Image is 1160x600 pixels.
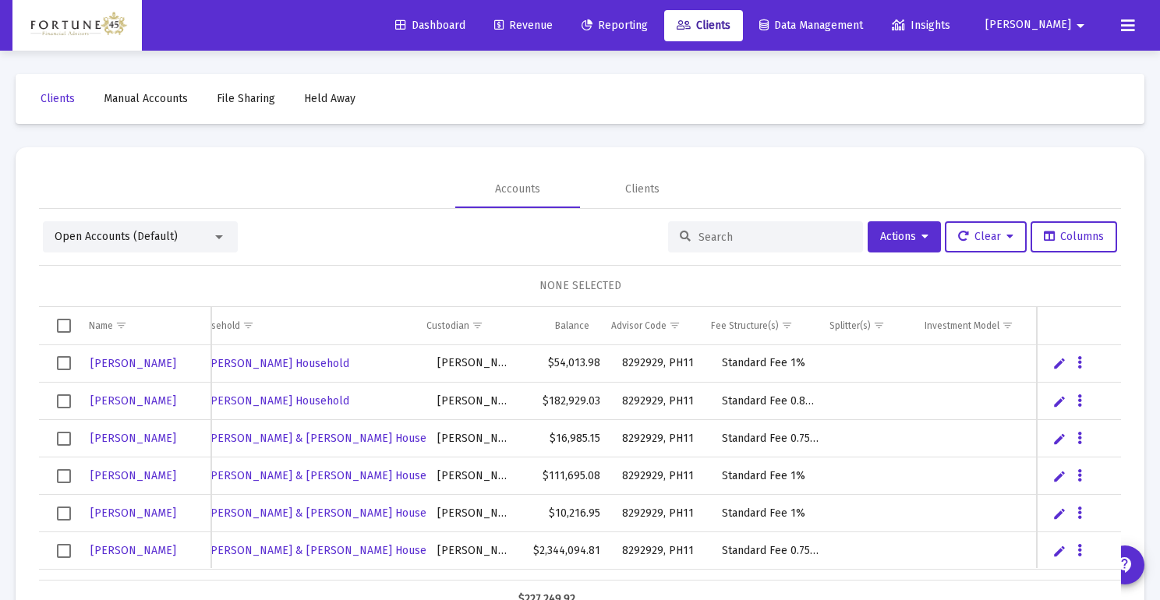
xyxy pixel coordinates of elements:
td: Column Splitter(s) [819,307,914,344]
td: 8292929, PH11 [611,345,711,383]
a: [PERSON_NAME] & [PERSON_NAME] Household [205,539,451,562]
td: Column Investment Model [914,307,1038,344]
a: Data Management [747,10,875,41]
button: Actions [868,221,941,252]
div: Select all [57,319,71,333]
button: Clear [945,221,1027,252]
span: Actions [880,230,928,243]
div: Clients [625,182,660,197]
div: Fee Structure(s) [711,319,779,332]
td: Standard Fee 1% [711,495,829,532]
td: Column Fee Structure(s) [700,307,819,344]
td: Column Balance [507,307,600,344]
td: Standard Fee 1% [711,457,829,495]
input: Search [698,231,851,244]
a: [PERSON_NAME] Household [205,390,351,412]
span: Open Accounts (Default) [55,230,178,243]
a: Edit [1052,469,1066,483]
div: Custodian [426,319,469,332]
span: Show filter options for column 'Custodian' [472,319,483,331]
span: Dashboard [395,19,465,32]
div: Accounts [495,182,540,197]
span: [PERSON_NAME] [90,394,176,408]
a: [PERSON_NAME] & [PERSON_NAME] Household [205,502,451,524]
span: [PERSON_NAME] Household [207,394,349,408]
td: 8292929, PH11 [611,420,711,457]
span: [PERSON_NAME] [90,357,176,370]
span: Show filter options for column 'Advisor Code' [669,319,681,331]
td: [PERSON_NAME] [426,495,518,532]
a: Manual Accounts [91,83,200,115]
span: Show filter options for column 'Household' [242,319,254,331]
a: Edit [1052,394,1066,408]
span: [PERSON_NAME] & [PERSON_NAME] Household [207,506,449,520]
a: [PERSON_NAME] Household [205,352,351,375]
span: [PERSON_NAME] [985,19,1071,32]
span: Show filter options for column 'Fee Structure(s)' [781,319,793,331]
span: [PERSON_NAME] Household [207,357,349,370]
td: Column Name [78,307,211,344]
span: File Sharing [217,92,275,105]
a: [PERSON_NAME] [89,502,178,524]
a: Edit [1052,506,1066,521]
a: [PERSON_NAME] [89,539,178,562]
a: [PERSON_NAME] & [PERSON_NAME] Household [205,464,451,487]
div: Balance [555,319,589,332]
span: [PERSON_NAME] & [PERSON_NAME] Household [207,544,449,557]
a: [PERSON_NAME] [89,427,178,450]
a: [PERSON_NAME] & [PERSON_NAME] Household [205,427,451,450]
a: Edit [1052,544,1066,558]
a: Edit [1052,432,1066,446]
a: Held Away [292,83,368,115]
a: Edit [1052,356,1066,370]
td: Standard Fee 0.75% [711,532,829,570]
td: [PERSON_NAME] [426,457,518,495]
span: Revenue [494,19,553,32]
a: Revenue [482,10,565,41]
td: Column Custodian [416,307,507,344]
span: Show filter options for column 'Name' [115,319,127,331]
td: 8292929, PH11 [611,532,711,570]
span: [PERSON_NAME] [90,506,176,520]
span: Columns [1044,230,1104,243]
span: Clients [677,19,730,32]
td: [PERSON_NAME] [426,383,518,420]
td: [PERSON_NAME] [426,532,518,570]
span: [PERSON_NAME] & [PERSON_NAME] Household [207,469,449,482]
div: Splitter(s) [829,319,871,332]
td: $111,695.08 [518,457,611,495]
span: Manual Accounts [104,92,188,105]
span: Show filter options for column 'Investment Model' [1002,319,1013,331]
td: Column Household [183,307,415,344]
button: [PERSON_NAME] [967,9,1109,41]
span: [PERSON_NAME] [90,432,176,445]
div: Investment Model [925,319,999,332]
span: Held Away [304,92,355,105]
td: Standard Fee 0.75% [711,420,829,457]
td: Column Advisor Code [600,307,700,344]
div: Select row [57,469,71,483]
td: 8292929, PH11 [611,383,711,420]
div: Household [194,319,240,332]
td: $2,344,094.81 [518,532,611,570]
a: [PERSON_NAME] [89,352,178,375]
a: Clients [664,10,743,41]
td: Standard Fee 1% [711,345,829,383]
span: [PERSON_NAME] & [PERSON_NAME] Household [207,432,449,445]
div: Select row [57,356,71,370]
span: [PERSON_NAME] [90,544,176,557]
td: Standard Fee 0.85% [711,383,829,420]
div: Select row [57,544,71,558]
a: File Sharing [204,83,288,115]
td: 8292929, PH11 [611,495,711,532]
span: [PERSON_NAME] [90,469,176,482]
td: $54,013.98 [518,345,611,383]
button: Columns [1031,221,1117,252]
span: Insights [892,19,950,32]
div: Select row [57,506,71,521]
img: Dashboard [24,10,130,41]
td: $182,929.03 [518,383,611,420]
td: $16,985.15 [518,420,611,457]
div: Select row [57,432,71,446]
a: [PERSON_NAME] [89,390,178,412]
